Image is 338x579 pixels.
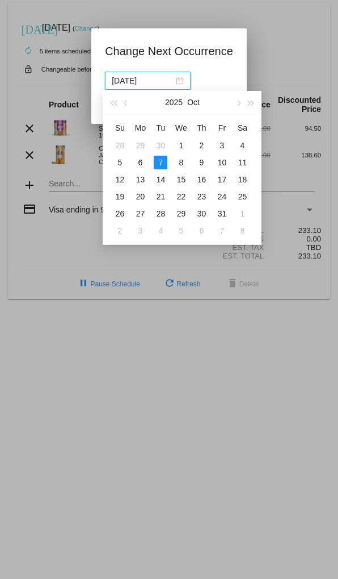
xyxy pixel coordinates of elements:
[154,207,167,220] div: 28
[212,154,232,171] td: 10/10/2025
[133,207,147,220] div: 27
[150,222,171,239] td: 11/4/2025
[195,224,208,238] div: 6
[171,188,191,205] td: 10/22/2025
[174,207,188,220] div: 29
[133,190,147,203] div: 20
[171,137,191,154] td: 10/1/2025
[113,139,126,152] div: 28
[107,91,120,114] button: Last year (Control + left)
[150,171,171,188] td: 10/14/2025
[215,173,229,186] div: 17
[232,119,252,137] th: Sat
[120,91,133,114] button: Previous month (PageUp)
[130,171,150,188] td: 10/13/2025
[109,119,130,137] th: Sun
[109,222,130,239] td: 11/2/2025
[191,205,212,222] td: 10/30/2025
[113,156,126,169] div: 5
[113,190,126,203] div: 19
[171,222,191,239] td: 11/5/2025
[154,173,167,186] div: 14
[212,171,232,188] td: 10/17/2025
[154,139,167,152] div: 30
[232,171,252,188] td: 10/18/2025
[195,139,208,152] div: 2
[212,205,232,222] td: 10/31/2025
[150,205,171,222] td: 10/28/2025
[130,137,150,154] td: 9/29/2025
[150,154,171,171] td: 10/7/2025
[133,224,147,238] div: 3
[235,224,249,238] div: 8
[105,42,233,60] h1: Change Next Occurrence
[191,119,212,137] th: Thu
[109,171,130,188] td: 10/12/2025
[232,205,252,222] td: 11/1/2025
[109,205,130,222] td: 10/26/2025
[232,91,244,114] button: Next month (PageDown)
[187,91,200,114] button: Oct
[232,222,252,239] td: 11/8/2025
[112,74,174,87] input: Select date
[171,205,191,222] td: 10/29/2025
[232,154,252,171] td: 10/11/2025
[212,188,232,205] td: 10/24/2025
[174,139,188,152] div: 1
[174,156,188,169] div: 8
[109,154,130,171] td: 10/5/2025
[133,156,147,169] div: 6
[235,156,249,169] div: 11
[235,190,249,203] div: 25
[130,205,150,222] td: 10/27/2025
[215,207,229,220] div: 31
[171,154,191,171] td: 10/8/2025
[215,139,229,152] div: 3
[154,224,167,238] div: 4
[113,224,126,238] div: 2
[191,222,212,239] td: 11/6/2025
[235,207,249,220] div: 1
[150,188,171,205] td: 10/21/2025
[232,137,252,154] td: 10/4/2025
[174,173,188,186] div: 15
[191,137,212,154] td: 10/2/2025
[235,173,249,186] div: 18
[212,119,232,137] th: Fri
[195,190,208,203] div: 23
[235,139,249,152] div: 4
[165,91,183,114] button: 2025
[195,207,208,220] div: 30
[191,154,212,171] td: 10/9/2025
[130,119,150,137] th: Mon
[215,156,229,169] div: 10
[150,119,171,137] th: Tue
[113,173,126,186] div: 12
[109,188,130,205] td: 10/19/2025
[154,190,167,203] div: 21
[212,222,232,239] td: 11/7/2025
[171,119,191,137] th: Wed
[171,171,191,188] td: 10/15/2025
[130,188,150,205] td: 10/20/2025
[195,173,208,186] div: 16
[113,207,126,220] div: 26
[215,190,229,203] div: 24
[195,156,208,169] div: 9
[133,139,147,152] div: 29
[191,188,212,205] td: 10/23/2025
[109,137,130,154] td: 9/28/2025
[232,188,252,205] td: 10/25/2025
[215,224,229,238] div: 7
[133,173,147,186] div: 13
[130,154,150,171] td: 10/6/2025
[130,222,150,239] td: 11/3/2025
[191,171,212,188] td: 10/16/2025
[174,224,188,238] div: 5
[174,190,188,203] div: 22
[154,156,167,169] div: 7
[212,137,232,154] td: 10/3/2025
[150,137,171,154] td: 9/30/2025
[244,91,257,114] button: Next year (Control + right)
